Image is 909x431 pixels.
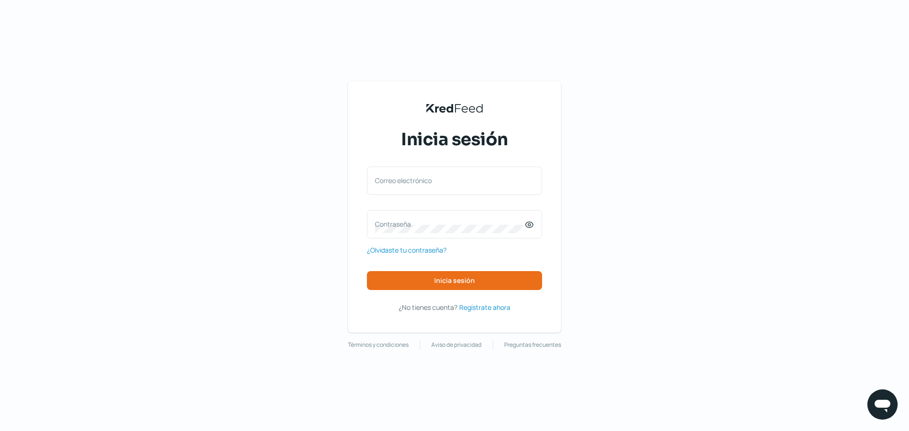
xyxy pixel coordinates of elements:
[873,395,892,414] img: chatIcon
[459,301,510,313] a: Regístrate ahora
[434,277,475,284] span: Inicia sesión
[367,271,542,290] button: Inicia sesión
[375,176,525,185] label: Correo electrónico
[399,303,457,312] span: ¿No tienes cuenta?
[348,340,409,350] a: Términos y condiciones
[504,340,561,350] a: Preguntas frecuentes
[367,244,446,256] a: ¿Olvidaste tu contraseña?
[401,128,508,151] span: Inicia sesión
[375,220,525,229] label: Contraseña
[431,340,481,350] a: Aviso de privacidad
